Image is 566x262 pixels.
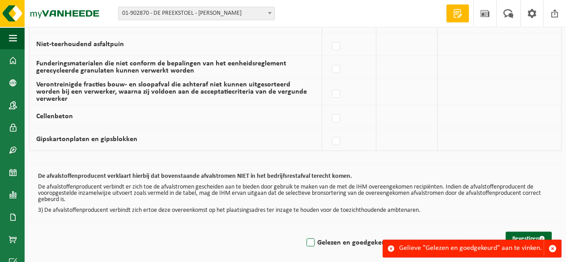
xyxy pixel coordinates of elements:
strong: [PERSON_NAME] [409,239,461,246]
span: 01-902870 - DE PREEKSTOEL - SAMYN NADINE - DRANOUTER [119,7,274,20]
label: Verontreinigde fracties bouw- en sloopafval die achteraf niet kunnen uitgesorteerd worden bij een... [36,81,307,103]
label: Funderingsmaterialen die niet conform de bepalingen van het eenheidsreglement gerecycleerde granu... [36,60,286,74]
div: Gelieve "Gelezen en goedgekeurd" aan te vinken. [399,240,544,257]
span: 01-902870 - DE PREEKSTOEL - SAMYN NADINE - DRANOUTER [118,7,275,20]
p: De afvalstoffenproducent verbindt er zich toe de afvalstromen gescheiden aan te bieden door gebru... [38,184,553,203]
label: Gelezen en goedgekeurd door op [DATE] [305,236,491,249]
label: Cellenbeton [36,113,73,120]
label: Gipskartonplaten en gipsblokken [36,136,137,143]
label: Niet-teerhoudend asfaltpuin [36,41,124,48]
button: Bevestigen [506,232,552,246]
p: 3) De afvalstoffenproducent verbindt zich ertoe deze overeenkomst op het plaatsingsadres ter inza... [38,207,553,214]
b: De afvalstoffenproducent verklaart hierbij dat bovenstaande afvalstromen NIET in het bedrijfsrest... [38,173,352,180]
